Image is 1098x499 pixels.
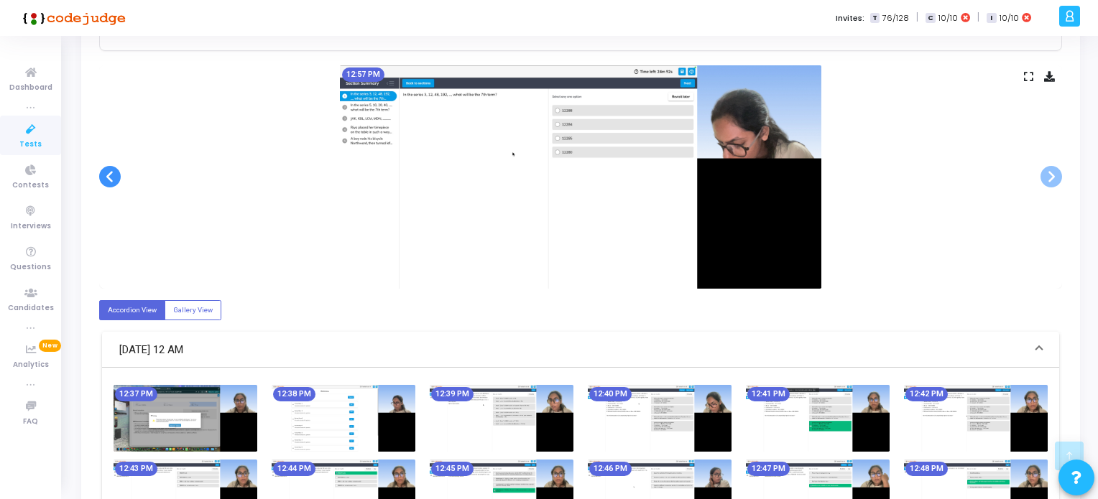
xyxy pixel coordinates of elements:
span: Questions [10,261,51,274]
mat-chip: 12:44 PM [273,462,315,476]
span: 10/10 [938,12,958,24]
span: | [916,10,918,25]
span: Candidates [8,302,54,314]
img: screenshot-1760167670489.jpeg [340,65,821,289]
span: Contests [12,179,49,192]
span: T [870,13,880,24]
mat-chip: 12:37 PM [115,387,157,401]
label: Gallery View [165,300,221,320]
span: Dashboard [9,82,52,94]
mat-chip: 12:40 PM [589,387,632,401]
img: screenshot-1760166574658.jpeg [430,385,573,452]
mat-chip: 12:43 PM [115,462,157,476]
span: Analytics [13,359,49,371]
mat-chip: 12:42 PM [905,387,948,401]
img: screenshot-1760166761752.jpeg [904,385,1048,452]
mat-chip: 12:45 PM [431,462,474,476]
img: logo [18,4,126,32]
span: Tests [19,139,42,151]
span: 10/10 [1000,12,1019,24]
span: I [987,13,996,24]
mat-chip: 12:48 PM [905,462,948,476]
label: Accordion View [99,300,165,320]
mat-chip: 12:57 PM [342,67,384,82]
img: screenshot-1760166702167.jpeg [746,385,890,452]
span: Interviews [11,220,51,233]
img: screenshot-1760166454652.jpeg [114,385,257,452]
label: Invites: [836,12,864,24]
mat-expansion-panel-header: [DATE] 12 AM [102,332,1059,368]
img: screenshot-1760166634662.jpeg [588,385,732,452]
mat-chip: 12:38 PM [273,387,315,401]
mat-chip: 12:47 PM [747,462,790,476]
span: C [926,13,935,24]
mat-panel-title: [DATE] 12 AM [119,342,1025,358]
span: | [977,10,979,25]
mat-chip: 12:39 PM [431,387,474,401]
mat-chip: 12:46 PM [589,462,632,476]
span: FAQ [23,416,38,428]
span: 76/128 [882,12,909,24]
img: screenshot-1760166515511.jpeg [272,385,415,452]
mat-chip: 12:41 PM [747,387,790,401]
span: New [39,340,61,352]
